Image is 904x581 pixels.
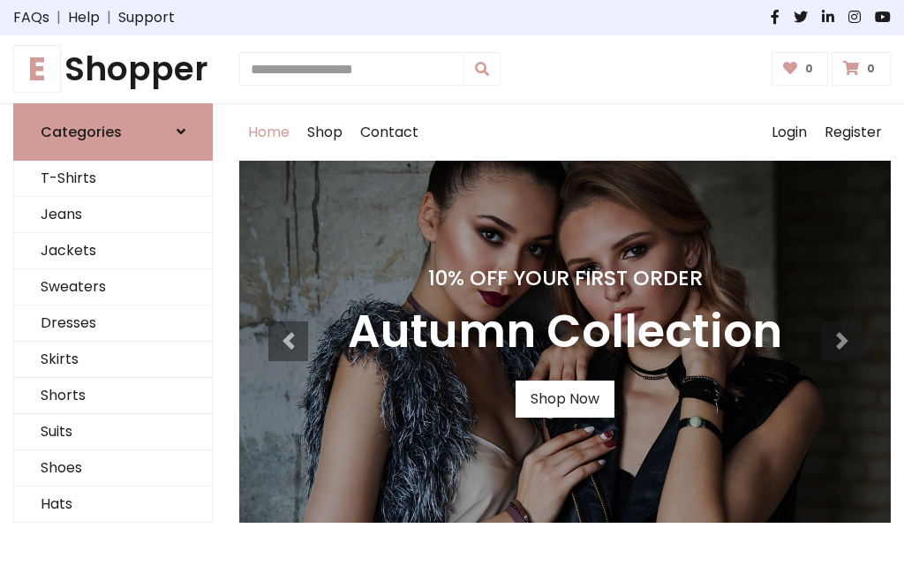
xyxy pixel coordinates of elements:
a: Dresses [14,306,212,342]
span: 0 [801,61,817,77]
a: Suits [14,414,212,450]
span: 0 [863,61,879,77]
h4: 10% Off Your First Order [348,266,782,290]
a: Login [763,104,816,161]
a: Skirts [14,342,212,378]
a: T-Shirts [14,161,212,197]
a: 0 [832,52,891,86]
a: Shop [298,104,351,161]
a: Contact [351,104,427,161]
span: | [49,7,68,28]
a: Shoes [14,450,212,487]
span: | [100,7,118,28]
a: Shorts [14,378,212,414]
a: EShopper [13,49,213,89]
a: Categories [13,103,213,161]
a: FAQs [13,7,49,28]
a: Home [239,104,298,161]
a: Jeans [14,197,212,233]
h1: Shopper [13,49,213,89]
a: Jackets [14,233,212,269]
span: E [13,45,61,93]
a: Help [68,7,100,28]
a: Hats [14,487,212,523]
h6: Categories [41,124,122,140]
a: Register [816,104,891,161]
a: Support [118,7,175,28]
h3: Autumn Collection [348,305,782,359]
a: Shop Now [516,381,614,418]
a: Sweaters [14,269,212,306]
a: 0 [772,52,829,86]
